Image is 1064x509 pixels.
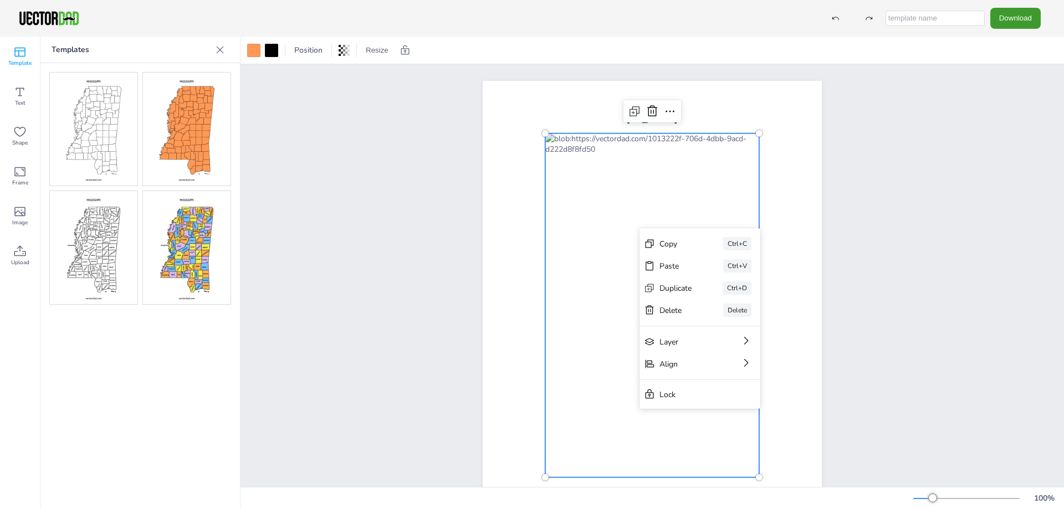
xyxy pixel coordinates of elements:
[723,237,751,250] div: Ctrl+C
[18,10,80,27] img: VectorDad-1.png
[659,305,692,316] div: Delete
[990,8,1041,28] button: Download
[50,73,137,186] img: mscm-bo.jpg
[659,389,725,400] div: Lock
[659,337,709,347] div: Layer
[1031,493,1057,503] div: 100 %
[659,239,692,249] div: Copy
[12,218,28,227] span: Image
[8,59,32,68] span: Template
[143,73,231,186] img: mscm-cb.jpg
[12,178,28,187] span: Frame
[659,283,692,294] div: Duplicate
[659,359,709,369] div: Align
[12,138,28,147] span: Shape
[723,259,751,273] div: Ctrl+V
[659,261,692,271] div: Paste
[11,258,29,267] span: Upload
[50,191,137,304] img: mscm-l.jpg
[292,45,325,55] span: Position
[886,11,985,26] input: template name
[723,281,751,295] div: Ctrl+D
[52,37,211,63] p: Templates
[361,42,393,59] button: Resize
[143,191,231,304] img: mscm-mc.jpg
[723,304,751,317] div: Delete
[627,110,677,124] span: [US_STATE]
[15,99,25,107] span: Text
